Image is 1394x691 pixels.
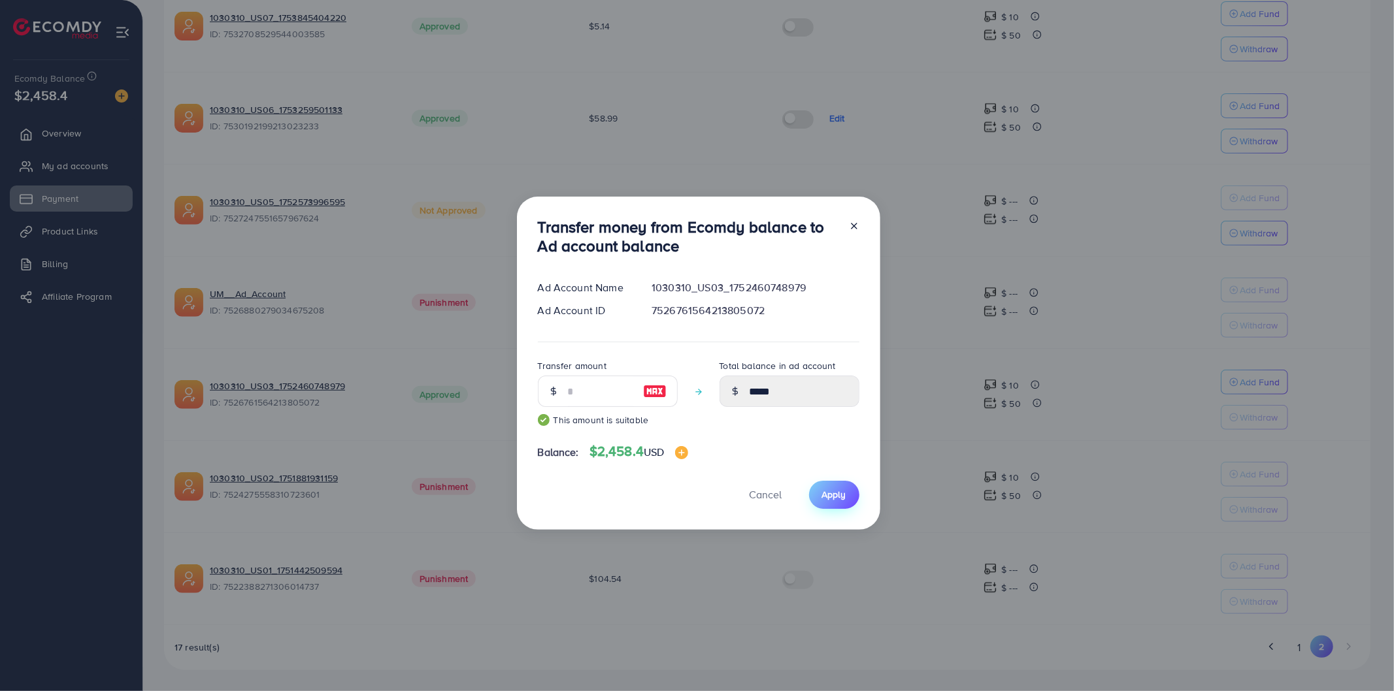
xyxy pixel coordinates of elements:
span: Apply [822,488,846,501]
div: 1030310_US03_1752460748979 [641,280,869,295]
label: Transfer amount [538,359,606,372]
div: Ad Account Name [527,280,642,295]
button: Apply [809,481,859,509]
img: image [675,446,688,459]
span: Cancel [750,487,782,502]
iframe: Chat [1338,632,1384,681]
span: USD [644,445,664,459]
h4: $2,458.4 [589,443,688,460]
label: Total balance in ad account [720,359,836,372]
span: Balance: [538,445,579,460]
small: This amount is suitable [538,413,678,426]
button: Cancel [733,481,799,509]
div: 7526761564213805072 [641,303,869,318]
img: guide [538,414,550,426]
div: Ad Account ID [527,303,642,318]
h3: Transfer money from Ecomdy balance to Ad account balance [538,217,838,255]
img: image [643,383,667,399]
